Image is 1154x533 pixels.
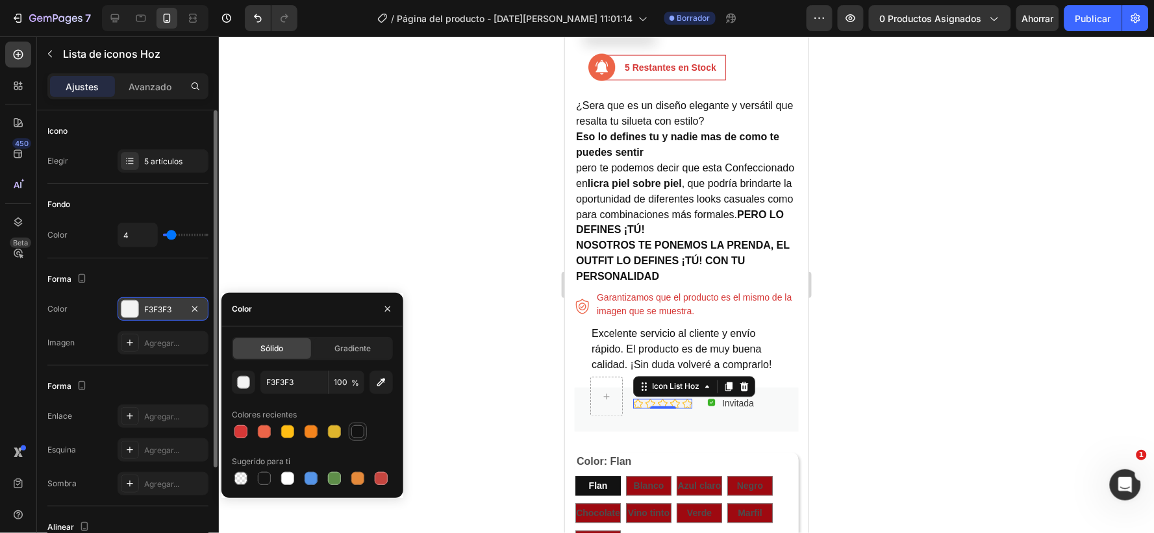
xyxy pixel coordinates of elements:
font: 5 artículos [144,156,182,166]
font: Agregar... [144,445,179,455]
font: Agregar... [144,412,179,421]
font: Elegir [47,156,68,166]
font: Agregar... [144,479,179,489]
font: Color [232,304,252,314]
font: Publicar [1075,13,1111,24]
font: 1 [1139,451,1144,459]
button: 7 [5,5,97,31]
font: Sugerido para ti [232,456,290,466]
font: Borrador [677,13,710,23]
font: Icono [47,126,68,136]
font: Forma [47,274,71,284]
font: Ahorrar [1022,13,1054,24]
button: Publicar [1064,5,1122,31]
font: F3F3F3 [144,304,171,314]
p: Lista de iconos Hoz [63,46,203,62]
input: Auto [118,223,157,247]
font: Color [47,230,68,240]
font: Lista de iconos Hoz [63,47,160,60]
font: Avanzado [129,81,171,92]
font: Fondo [47,199,70,209]
font: Color [47,304,68,314]
font: Enlace [47,411,72,421]
button: 0 productos asignados [869,5,1011,31]
font: Sombra [47,478,77,488]
iframe: Área de diseño [565,36,809,533]
font: Ajustes [66,81,99,92]
font: Colores recientes [232,410,297,419]
font: 450 [15,139,29,148]
div: Deshacer/Rehacer [245,5,297,31]
font: Imagen [47,338,75,347]
font: Beta [13,238,28,247]
font: 7 [85,12,91,25]
font: / [392,13,395,24]
font: Gradiente [334,343,371,353]
font: Página del producto - [DATE][PERSON_NAME] 11:01:14 [397,13,633,24]
font: Alinear [47,522,74,532]
font: Forma [47,381,71,391]
iframe: Chat en vivo de Intercom [1110,469,1141,501]
font: 0 productos asignados [880,13,982,24]
font: Agregar... [144,338,179,348]
input: Por ejemplo: FFFFFF [260,371,328,394]
font: Sólido [260,343,283,353]
button: Ahorrar [1016,5,1059,31]
font: Esquina [47,445,76,454]
font: % [351,378,359,388]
